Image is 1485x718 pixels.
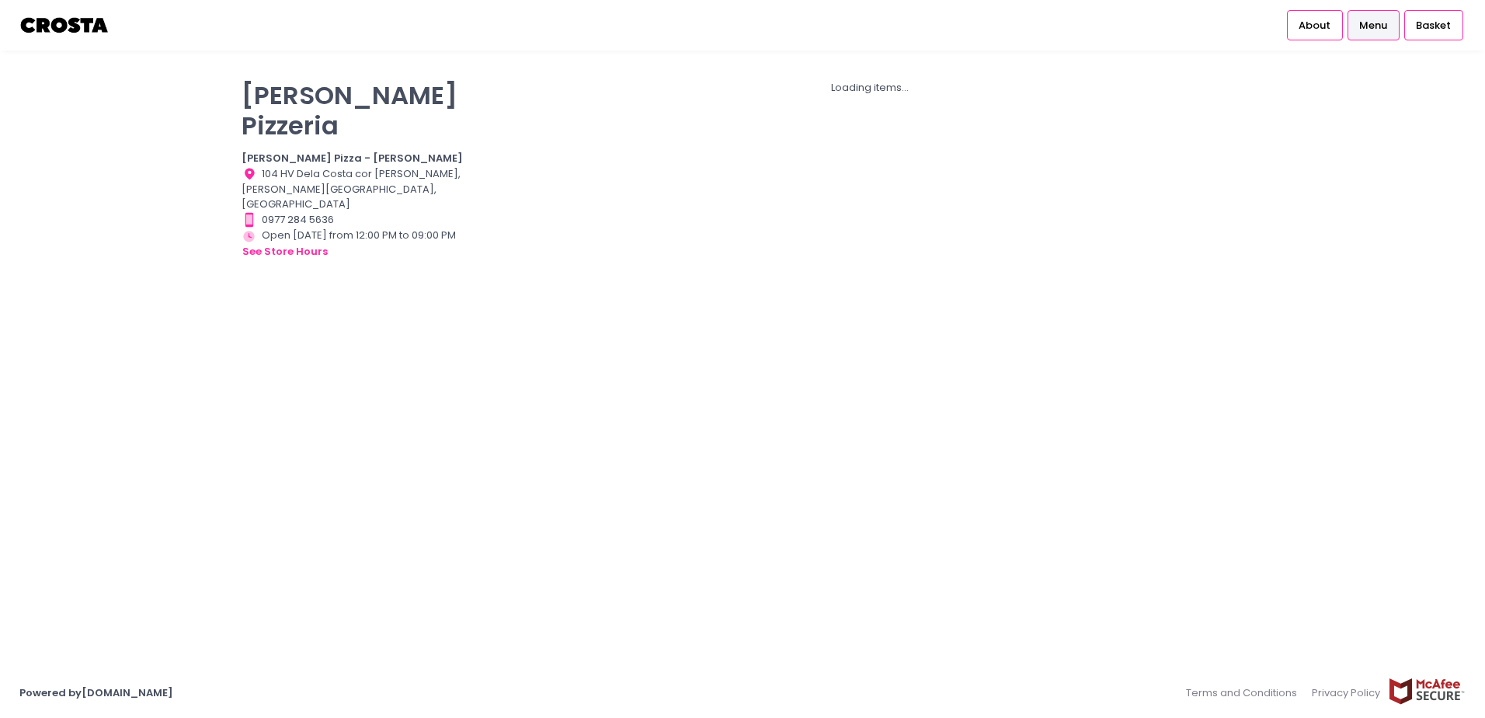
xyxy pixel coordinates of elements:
[242,212,478,228] div: 0977 284 5636
[1287,10,1343,40] a: About
[242,228,478,260] div: Open [DATE] from 12:00 PM to 09:00 PM
[1416,18,1451,33] span: Basket
[19,12,110,39] img: logo
[242,151,463,166] b: [PERSON_NAME] Pizza - [PERSON_NAME]
[497,80,1243,96] div: Loading items...
[1388,678,1466,705] img: mcafee-secure
[1305,678,1389,708] a: Privacy Policy
[1348,10,1400,40] a: Menu
[1359,18,1387,33] span: Menu
[242,243,329,260] button: see store hours
[19,685,173,700] a: Powered by[DOMAIN_NAME]
[1299,18,1330,33] span: About
[242,166,478,212] div: 104 HV Dela Costa cor [PERSON_NAME], [PERSON_NAME][GEOGRAPHIC_DATA], [GEOGRAPHIC_DATA]
[1186,678,1305,708] a: Terms and Conditions
[242,80,478,141] p: [PERSON_NAME] Pizzeria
